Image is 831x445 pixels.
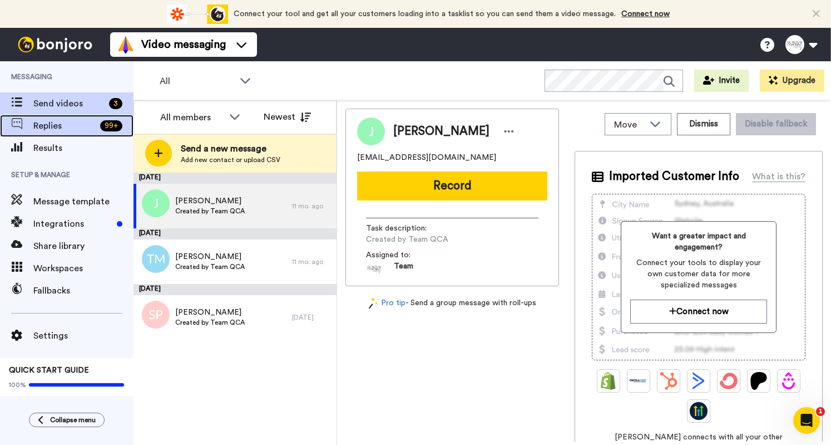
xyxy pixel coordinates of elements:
[630,257,767,291] span: Connect your tools to display your own customer data for more specialized messages
[780,372,798,390] img: Drip
[133,173,337,184] div: [DATE]
[9,366,89,374] span: QUICK START GUIDE
[33,195,133,208] span: Message template
[29,413,105,427] button: Collapse menu
[234,10,616,18] span: Connect your tool and get all your customers loading into a tasklist so you can send them a video...
[255,106,319,128] button: Newest
[690,372,708,390] img: ActiveCampaign
[142,189,170,217] img: j.png
[366,261,383,277] img: 1a292e09-6a9c-45bc-9a43-dfd1f40f4eb9-1695941419.jpg
[609,168,739,185] span: Imported Customer Info
[357,152,496,163] span: [EMAIL_ADDRESS][DOMAIN_NAME]
[750,372,768,390] img: Patreon
[100,120,122,131] div: 99 +
[142,301,170,329] img: sp.png
[117,36,135,53] img: vm-color.svg
[33,329,133,343] span: Settings
[816,407,825,416] span: 1
[736,113,816,135] button: Disable fallback
[292,202,331,211] div: 11 mo. ago
[630,231,767,253] span: Want a greater impact and engagement?
[141,37,226,52] span: Video messaging
[630,372,647,390] img: Ontraport
[357,118,385,145] img: Image of Jennifer
[181,142,280,155] span: Send a new message
[366,234,472,245] span: Created by Team QCA
[181,155,280,164] span: Add new contact or upload CSV
[9,380,26,389] span: 100%
[33,97,105,110] span: Send videos
[160,111,224,124] div: All members
[133,228,337,239] div: [DATE]
[366,250,444,261] span: Assigned to:
[690,402,708,420] img: GoHighLevel
[33,217,112,231] span: Integrations
[292,257,331,266] div: 11 mo. ago
[167,4,228,24] div: animation
[393,123,489,140] span: [PERSON_NAME]
[720,372,738,390] img: ConvertKit
[369,297,379,309] img: magic-wand.svg
[33,262,133,275] span: Workspaces
[345,297,559,309] div: - Send a group message with roll-ups
[175,318,245,327] span: Created by Team QCA
[752,170,805,183] div: What is this?
[33,119,96,133] span: Replies
[630,300,767,324] button: Connect now
[694,70,749,92] button: Invite
[394,261,413,277] span: Team
[369,297,405,309] a: Pro tip
[760,70,824,92] button: Upgrade
[50,415,96,424] span: Collapse menu
[109,98,122,109] div: 3
[175,207,245,216] span: Created by Team QCA
[13,37,97,52] img: bj-logo-header-white.svg
[160,75,234,88] span: All
[793,407,820,434] iframe: Intercom live chat
[33,284,133,297] span: Fallbacks
[175,251,245,262] span: [PERSON_NAME]
[33,239,133,253] span: Share library
[621,10,670,18] a: Connect now
[292,313,331,322] div: [DATE]
[133,284,337,295] div: [DATE]
[600,372,617,390] img: Shopify
[142,245,170,273] img: tm.png
[677,113,730,135] button: Dismiss
[366,223,444,234] span: Task description :
[357,172,547,201] button: Record
[660,372,677,390] img: Hubspot
[614,118,644,131] span: Move
[33,141,133,155] span: Results
[175,307,245,318] span: [PERSON_NAME]
[175,262,245,271] span: Created by Team QCA
[175,195,245,207] span: [PERSON_NAME]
